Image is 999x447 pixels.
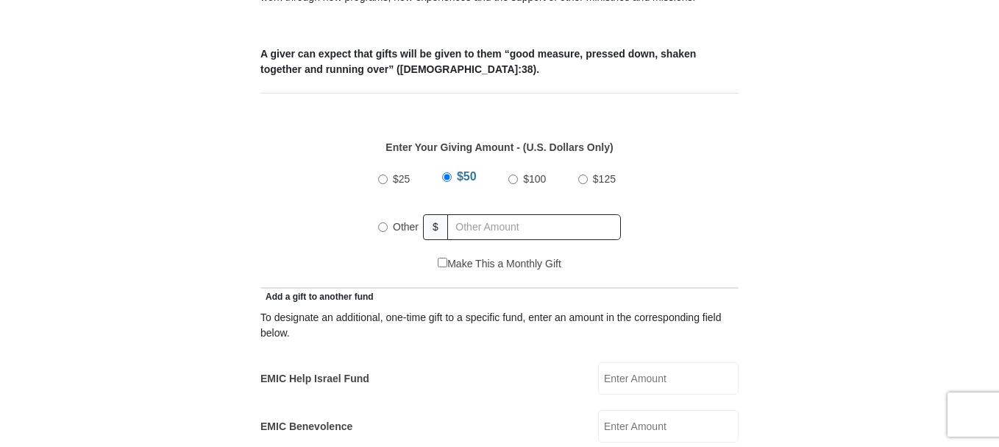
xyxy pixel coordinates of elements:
[423,214,448,240] span: $
[593,173,616,185] span: $125
[385,141,613,153] strong: Enter Your Giving Amount - (U.S. Dollars Only)
[457,170,477,183] span: $50
[523,173,546,185] span: $100
[260,371,369,387] label: EMIC Help Israel Fund
[260,48,696,75] b: A giver can expect that gifts will be given to them “good measure, pressed down, shaken together ...
[438,256,561,272] label: Make This a Monthly Gift
[260,310,739,341] div: To designate an additional, one-time gift to a specific fund, enter an amount in the correspondin...
[393,173,410,185] span: $25
[598,410,739,443] input: Enter Amount
[260,292,374,302] span: Add a gift to another fund
[447,214,621,240] input: Other Amount
[393,221,419,233] span: Other
[438,258,447,267] input: Make This a Monthly Gift
[260,419,352,434] label: EMIC Benevolence
[598,362,739,395] input: Enter Amount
